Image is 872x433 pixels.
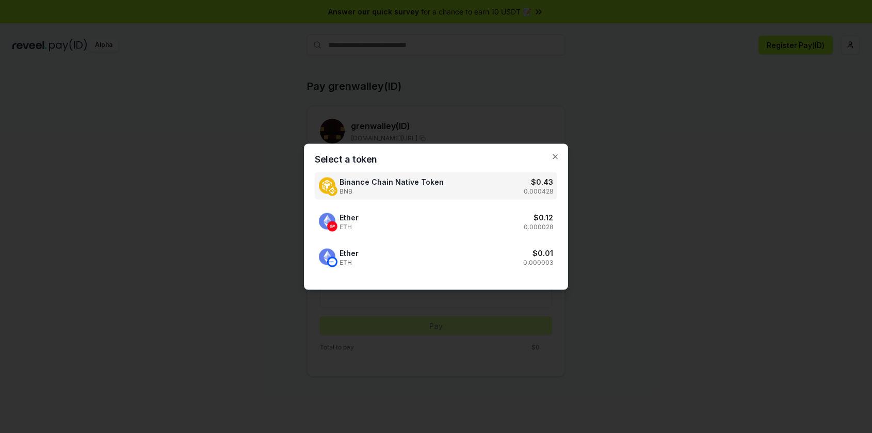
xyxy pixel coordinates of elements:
[340,187,444,195] span: BNB
[523,258,553,266] p: 0.000003
[319,213,335,230] img: Ether
[532,247,553,258] h3: $ 0.01
[340,247,359,258] span: Ether
[524,222,553,231] p: 0.000028
[531,176,553,187] h3: $ 0.43
[340,258,359,266] span: ETH
[327,186,337,196] img: Binance Chain Native Token
[340,176,444,187] span: Binance Chain Native Token
[340,212,359,222] span: Ether
[327,221,337,232] img: Ether
[319,178,335,194] img: Binance Chain Native Token
[327,257,337,267] img: Ether
[534,212,553,222] h3: $ 0.12
[340,222,359,231] span: ETH
[315,154,557,164] h2: Select a token
[524,187,553,195] p: 0.000428
[319,249,335,265] img: Ether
